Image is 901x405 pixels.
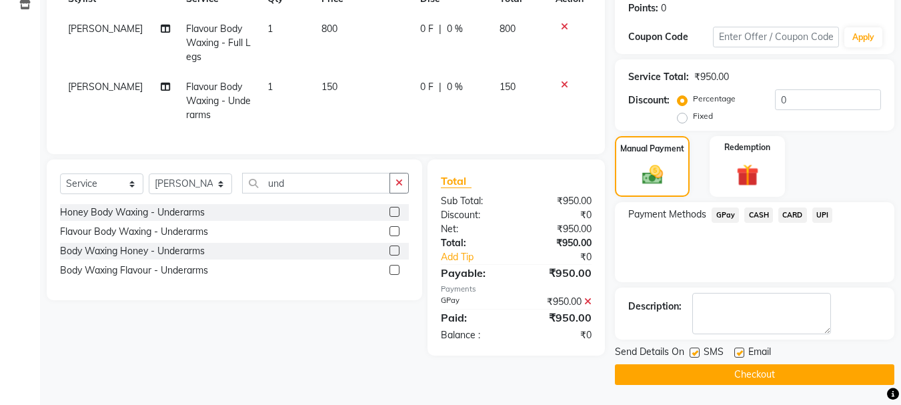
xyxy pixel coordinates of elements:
img: _cash.svg [636,163,670,187]
span: [PERSON_NAME] [68,23,143,35]
label: Manual Payment [620,143,684,155]
div: ₹0 [516,208,602,222]
div: ₹950.00 [516,222,602,236]
span: [PERSON_NAME] [68,81,143,93]
span: Flavour Body Waxing - Full Legs [186,23,251,63]
input: Search or Scan [242,173,390,193]
div: Honey Body Waxing - Underarms [60,206,205,220]
div: Paid: [431,310,516,326]
div: Description: [628,300,682,314]
button: Apply [844,27,882,47]
span: Flavour Body Waxing - Underarms [186,81,251,121]
div: Balance : [431,328,516,342]
span: SMS [704,345,724,362]
span: 0 % [447,22,463,36]
div: Payable: [431,265,516,281]
span: 1 [267,81,273,93]
label: Redemption [724,141,770,153]
div: Flavour Body Waxing - Underarms [60,225,208,239]
div: Body Waxing Flavour - Underarms [60,264,208,278]
span: 0 % [447,80,463,94]
div: Points: [628,1,658,15]
div: ₹950.00 [694,70,729,84]
div: ₹0 [531,250,602,264]
div: Net: [431,222,516,236]
span: 800 [321,23,337,35]
span: Payment Methods [628,208,706,222]
div: Body Waxing Honey - Underarms [60,244,205,258]
span: 800 [500,23,516,35]
span: Email [748,345,771,362]
label: Fixed [693,110,713,122]
button: Checkout [615,364,894,385]
input: Enter Offer / Coupon Code [713,27,839,47]
span: CARD [778,208,807,223]
span: 0 F [420,80,433,94]
div: ₹950.00 [516,194,602,208]
div: ₹0 [516,328,602,342]
div: Discount: [431,208,516,222]
span: UPI [812,208,833,223]
span: CASH [744,208,773,223]
img: _gift.svg [730,161,766,189]
div: Service Total: [628,70,689,84]
div: ₹950.00 [516,310,602,326]
label: Percentage [693,93,736,105]
div: Total: [431,236,516,250]
span: Total [441,174,472,188]
div: ₹950.00 [516,295,602,309]
span: 0 F [420,22,433,36]
div: Sub Total: [431,194,516,208]
span: 150 [500,81,516,93]
div: ₹950.00 [516,236,602,250]
div: Coupon Code [628,30,712,44]
span: 1 [267,23,273,35]
span: 150 [321,81,337,93]
span: | [439,80,441,94]
span: Send Details On [615,345,684,362]
span: GPay [712,208,739,223]
div: Discount: [628,93,670,107]
div: ₹950.00 [516,265,602,281]
span: | [439,22,441,36]
a: Add Tip [431,250,530,264]
div: GPay [431,295,516,309]
div: Payments [441,284,592,295]
div: 0 [661,1,666,15]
